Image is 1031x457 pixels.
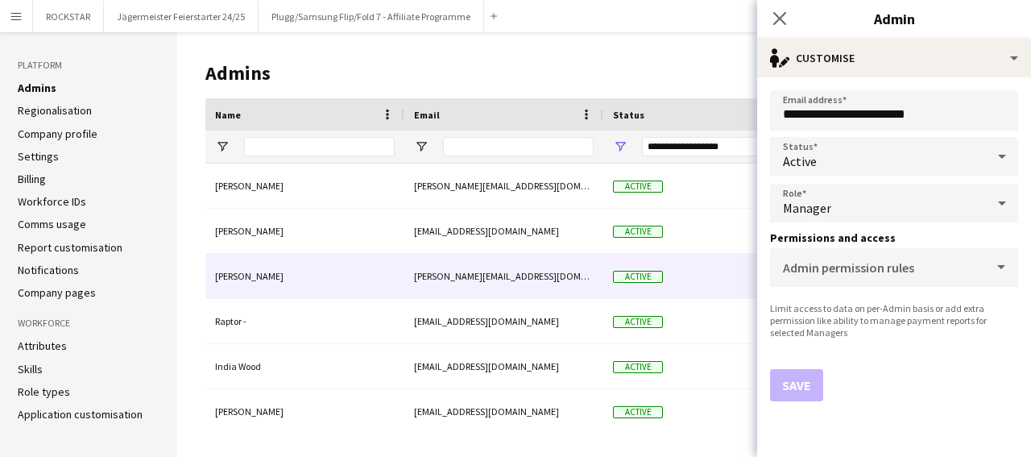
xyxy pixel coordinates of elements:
[215,109,241,121] span: Name
[613,226,663,238] span: Active
[18,103,92,118] a: Regionalisation
[613,406,663,418] span: Active
[757,8,1031,29] h3: Admin
[783,260,914,276] mat-label: Admin permission rules
[613,316,663,328] span: Active
[404,344,603,388] div: [EMAIL_ADDRESS][DOMAIN_NAME]
[18,58,159,73] h3: Platform
[613,139,627,154] button: Open Filter Menu
[783,200,831,216] span: Manager
[244,137,395,156] input: Name Filter Input
[104,1,259,32] button: Jägermeister Feierstarter 24/25
[18,127,97,141] a: Company profile
[18,172,46,186] a: Billing
[18,217,86,231] a: Comms usage
[215,139,230,154] button: Open Filter Menu
[404,164,603,208] div: [PERSON_NAME][EMAIL_ADDRESS][DOMAIN_NAME]
[757,39,1031,77] div: Customise
[18,384,70,399] a: Role types
[404,254,603,298] div: [PERSON_NAME][EMAIL_ADDRESS][DOMAIN_NAME]
[18,362,43,376] a: Skills
[443,137,594,156] input: Email Filter Input
[205,389,404,434] div: [PERSON_NAME]
[414,139,429,154] button: Open Filter Menu
[18,149,59,164] a: Settings
[205,254,404,298] div: [PERSON_NAME]
[18,407,143,422] a: Application customisation
[205,299,404,343] div: Raptor -
[404,389,603,434] div: [EMAIL_ADDRESS][DOMAIN_NAME]
[770,302,1018,339] div: Limit access to data on per-Admin basis or add extra permission like ability to manage payment re...
[18,316,159,330] h3: Workforce
[18,81,56,95] a: Admins
[205,61,882,85] h1: Admins
[404,209,603,253] div: [EMAIL_ADDRESS][DOMAIN_NAME]
[205,209,404,253] div: [PERSON_NAME]
[613,361,663,373] span: Active
[404,299,603,343] div: [EMAIL_ADDRESS][DOMAIN_NAME]
[414,109,440,121] span: Email
[18,285,96,300] a: Company pages
[33,1,104,32] button: ROCKSTAR
[18,240,122,255] a: Report customisation
[18,263,79,277] a: Notifications
[783,153,817,169] span: Active
[18,339,67,353] a: Attributes
[613,271,663,283] span: Active
[613,109,644,121] span: Status
[205,164,404,208] div: [PERSON_NAME]
[613,181,663,193] span: Active
[205,344,404,388] div: India Wood
[259,1,484,32] button: Plugg/Samsung Flip/Fold 7 - Affiliate Programme
[770,231,1018,245] h3: Permissions and access
[18,194,86,209] a: Workforce IDs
